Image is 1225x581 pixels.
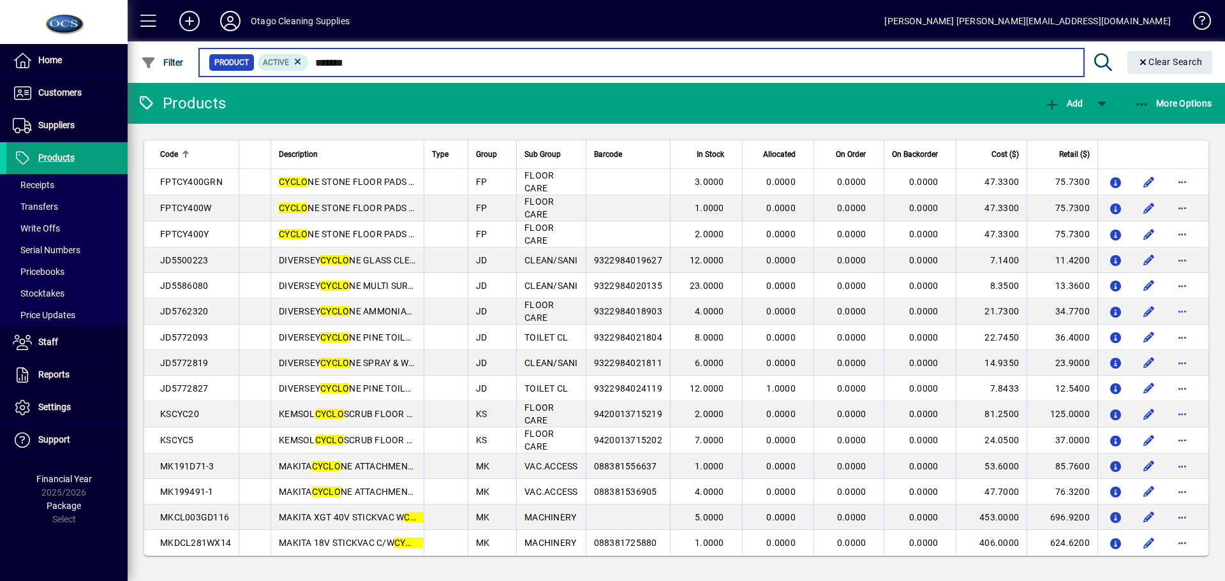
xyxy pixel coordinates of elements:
[909,461,939,471] span: 0.0000
[766,229,796,239] span: 0.0000
[1172,353,1192,373] button: More options
[160,538,231,548] span: MKDCL281WX14
[160,487,214,497] span: MK199491-1
[909,512,939,522] span: 0.0000
[837,383,866,393] span: 0.0000
[13,202,58,212] span: Transfers
[695,306,724,316] span: 4.0000
[1027,350,1097,376] td: 23.9000
[909,332,939,342] span: 0.0000
[1027,221,1097,247] td: 75.7300
[1027,273,1097,298] td: 13.3600
[476,409,487,419] span: KS
[524,402,554,425] span: FLOOR CARE
[38,434,70,445] span: Support
[279,203,449,213] span: NE STONE FLOOR PADS 16 WHITE
[524,223,554,246] span: FLOOR CARE
[956,530,1027,555] td: 406.0000
[476,281,487,291] span: JD
[594,461,657,471] span: 088381556637
[1044,98,1083,108] span: Add
[1172,456,1192,476] button: More options
[837,332,866,342] span: 0.0000
[6,283,128,304] a: Stocktakes
[1027,298,1097,325] td: 34.7700
[837,512,866,522] span: 0.0000
[909,383,939,393] span: 0.0000
[279,147,318,161] span: Description
[837,255,866,265] span: 0.0000
[956,504,1027,530] td: 453.0000
[837,435,866,445] span: 0.0000
[690,281,724,291] span: 23.0000
[1139,430,1159,450] button: Edit
[1172,276,1192,296] button: More options
[909,538,939,548] span: 0.0000
[1139,482,1159,502] button: Edit
[822,147,878,161] div: On Order
[1172,482,1192,502] button: More options
[315,435,344,445] em: CYCLO
[320,281,349,291] em: CYCLO
[1139,276,1159,296] button: Edit
[594,332,662,342] span: 9322984021804
[476,358,487,368] span: JD
[956,273,1027,298] td: 8.3500
[1139,224,1159,244] button: Edit
[279,332,458,342] span: DIVERSEY NE PINE TOILET CLEANER
[1059,147,1090,161] span: Retail ($)
[991,147,1019,161] span: Cost ($)
[279,177,308,187] em: CYCLO
[524,512,576,522] span: MACHINERY
[476,147,509,161] div: Group
[524,461,578,471] span: VAC.ACCESS
[320,383,349,393] em: CYCLO
[909,255,939,265] span: 0.0000
[1172,250,1192,270] button: More options
[1041,92,1086,115] button: Add
[766,383,796,393] span: 1.0000
[884,11,1171,31] div: [PERSON_NAME] [PERSON_NAME][EMAIL_ADDRESS][DOMAIN_NAME]
[837,177,866,187] span: 0.0000
[13,267,64,277] span: Pricebooks
[956,169,1027,195] td: 47.3300
[1139,172,1159,192] button: Edit
[909,229,939,239] span: 0.0000
[251,11,350,31] div: Otago Cleaning Supplies
[476,306,487,316] span: JD
[404,512,433,522] em: CYCLO
[594,487,657,497] span: 088381536905
[169,10,210,33] button: Add
[279,358,422,368] span: DIVERSEY NE SPRAY & WIPE
[524,332,568,342] span: TOILET CL
[766,281,796,291] span: 0.0000
[160,177,223,187] span: FPTCY400GRN
[524,281,578,291] span: CLEAN/SANI
[766,512,796,522] span: 0.0000
[1139,198,1159,218] button: Edit
[1172,507,1192,527] button: More options
[956,247,1027,273] td: 7.1400
[160,281,208,291] span: JD5586080
[13,180,54,190] span: Receipts
[766,487,796,497] span: 0.0000
[1172,404,1192,424] button: More options
[1027,325,1097,350] td: 36.4000
[524,358,578,368] span: CLEAN/SANI
[476,487,490,497] span: MK
[909,281,939,291] span: 0.0000
[6,196,128,217] a: Transfers
[766,461,796,471] span: 0.0000
[258,54,309,71] mat-chip: Activation Status: Active
[956,195,1027,221] td: 47.3300
[476,203,487,213] span: FP
[394,538,423,548] em: CYCLO
[1134,98,1212,108] span: More Options
[279,306,464,316] span: DIVERSEY NE AMMONIATED CLEANER
[1172,378,1192,399] button: More options
[1127,51,1213,74] button: Clear
[312,487,341,497] em: CYCLO
[956,325,1027,350] td: 22.7450
[279,229,457,239] span: NE STONE FLOOR PADS 16 YELLOW
[695,487,724,497] span: 4.0000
